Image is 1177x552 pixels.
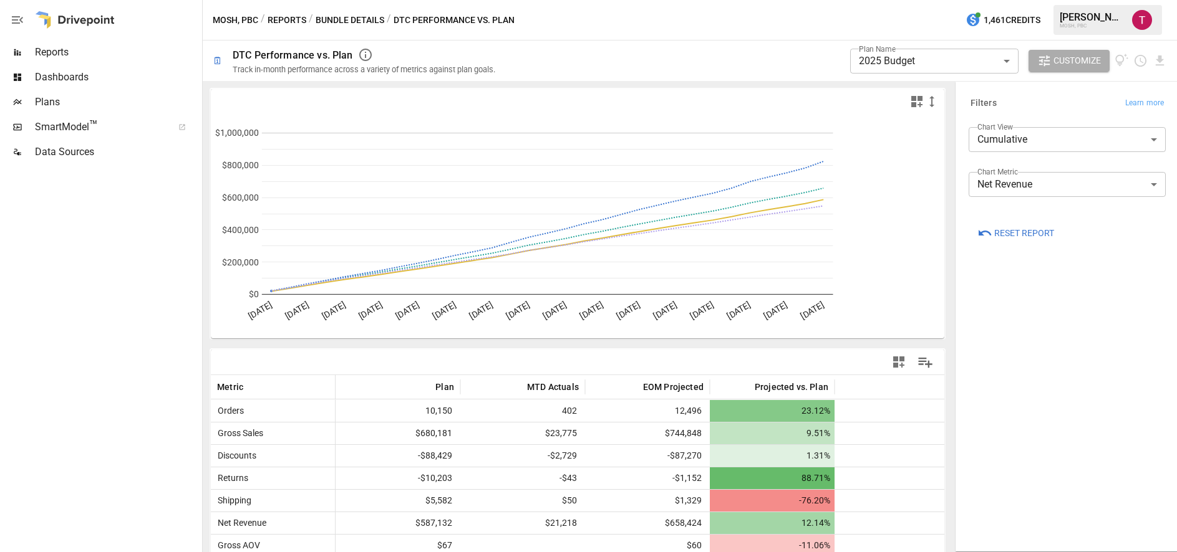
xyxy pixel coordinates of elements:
span: Reports [35,45,200,60]
span: Data Sources [35,145,200,159]
div: A chart. [211,114,945,338]
span: -76.20% [716,490,832,512]
div: DTC Performance vs. Plan [233,49,353,61]
span: $744,848 [591,422,704,444]
span: -$43 [467,467,579,489]
button: View documentation [1115,50,1129,72]
div: Cumulative [969,127,1166,152]
svg: A chart. [211,114,943,338]
div: / [261,12,265,28]
text: [DATE] [762,300,790,321]
span: $50 [467,490,579,512]
button: Reset Report [969,222,1063,244]
text: [DATE] [578,300,606,321]
span: $5,582 [342,490,454,512]
span: $680,181 [342,422,454,444]
button: MOSH, PBC [213,12,258,28]
text: [DATE] [357,300,385,321]
span: Reset Report [994,226,1054,241]
label: Chart Metric [977,166,1018,177]
text: [DATE] [468,300,495,321]
span: -$1,152 [591,467,704,489]
text: [DATE] [725,300,753,321]
span: Shipping [213,490,251,512]
text: $800,000 [222,160,259,170]
text: [DATE] [615,300,642,321]
div: / [387,12,391,28]
div: Track in-month performance across a variety of metrics against plan goals. [233,65,495,74]
span: Returns [213,467,248,489]
text: [DATE] [321,300,348,321]
text: [DATE] [541,300,569,321]
text: [DATE] [284,300,311,321]
div: Net Revenue [969,172,1166,197]
span: $21,218 [467,512,579,534]
text: [DATE] [689,300,716,321]
span: 23.12% [716,400,832,422]
span: MTD Actuals [527,381,579,393]
div: MOSH, PBC [1060,23,1125,29]
text: [DATE] [799,300,826,321]
label: Chart View [977,121,1013,132]
span: EOM Projected [643,381,704,393]
h6: Filters [971,97,997,110]
button: Manage Columns [911,348,939,376]
button: 1,461Credits [961,9,1045,32]
span: 12.14% [716,512,832,534]
span: $1,329 [591,490,704,512]
span: Dashboards [35,70,200,85]
span: 12,496 [591,400,704,422]
button: Reports [268,12,306,28]
text: $1,000,000 [215,128,259,138]
span: Learn more [1125,97,1164,110]
label: Plan Name [859,44,896,54]
span: Orders [213,400,244,422]
span: Plan [435,381,454,393]
text: [DATE] [394,300,422,321]
span: Metric [217,381,243,393]
text: $0 [249,289,259,299]
img: Tanner Flitter [1132,10,1152,30]
text: [DATE] [431,300,458,321]
button: Tanner Flitter [1125,2,1160,37]
span: Customize [1053,53,1101,69]
span: Discounts [213,445,256,467]
button: Customize [1029,50,1110,72]
button: Bundle Details [316,12,384,28]
span: SmartModel [35,120,165,135]
div: 🗓 [213,55,223,67]
span: Net Revenue [213,512,266,534]
span: Projected vs. Plan [755,381,828,393]
div: [PERSON_NAME] [1060,11,1125,23]
div: / [309,12,313,28]
text: [DATE] [652,300,679,321]
span: 10,150 [342,400,454,422]
text: [DATE] [505,300,532,321]
div: 2025 Budget [850,49,1019,74]
span: ™ [89,118,98,133]
text: $600,000 [222,193,259,202]
span: Gross Sales [213,422,263,444]
span: 88.71% [716,467,832,489]
span: 1,461 Credits [984,12,1040,28]
span: 402 [467,400,579,422]
button: Schedule report [1133,54,1148,68]
span: -$87,270 [591,445,704,467]
button: Download report [1153,54,1167,68]
span: -$88,429 [342,445,454,467]
span: -$10,203 [342,467,454,489]
span: 1.31% [716,445,832,467]
span: $587,132 [342,512,454,534]
span: -$2,729 [467,445,579,467]
span: Plans [35,95,200,110]
span: $658,424 [591,512,704,534]
text: $200,000 [222,257,259,267]
span: 9.51% [716,422,832,444]
span: $23,775 [467,422,579,444]
text: [DATE] [247,300,274,321]
text: $400,000 [222,225,259,235]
